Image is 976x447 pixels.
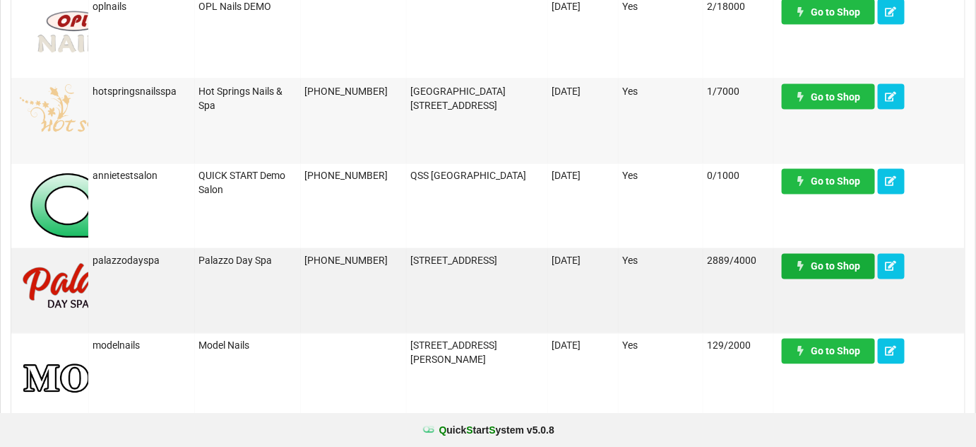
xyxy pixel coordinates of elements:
div: Hot Springs Nails & Spa [198,84,297,112]
div: 1/7000 [707,84,770,98]
a: Go to Shop [782,339,875,364]
div: [PHONE_NUMBER] [304,254,403,268]
a: Go to Shop [782,254,875,279]
div: palazzodayspa [93,254,191,268]
b: uick tart ystem v 5.0.8 [439,423,554,437]
div: [DATE] [552,339,614,353]
div: annietestsalon [93,169,191,183]
div: Yes [622,169,699,183]
img: favicon.ico [422,423,436,437]
div: [PHONE_NUMBER] [304,169,403,183]
div: 0/1000 [707,169,770,183]
div: Yes [622,84,699,98]
div: QSS [GEOGRAPHIC_DATA] [410,169,544,183]
div: Yes [622,254,699,268]
img: PalazzoDaySpaNails-Logo.png [15,254,156,325]
div: [STREET_ADDRESS] [410,254,544,268]
span: S [489,424,495,436]
div: Model Nails [198,339,297,353]
a: Go to Shop [782,84,875,110]
div: Palazzo Day Spa [198,254,297,268]
div: [GEOGRAPHIC_DATA][STREET_ADDRESS] [410,84,544,112]
span: S [467,424,473,436]
div: QUICK START Demo Salon [198,169,297,197]
div: modelnails [93,339,191,353]
div: [STREET_ADDRESS][PERSON_NAME] [410,339,544,367]
div: [DATE] [552,84,614,98]
div: [DATE] [552,254,614,268]
div: [PHONE_NUMBER] [304,84,403,98]
div: [DATE] [552,169,614,183]
a: Go to Shop [782,169,875,195]
div: Yes [622,339,699,353]
div: 129/2000 [707,339,770,353]
div: hotspringsnailsspa [93,84,191,98]
img: MN-Logo1.png [15,339,377,410]
span: Q [439,424,447,436]
img: QSS_Logo.png [15,169,486,240]
div: 2889/4000 [707,254,770,268]
img: hotspringsnailslogo.png [15,84,160,155]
